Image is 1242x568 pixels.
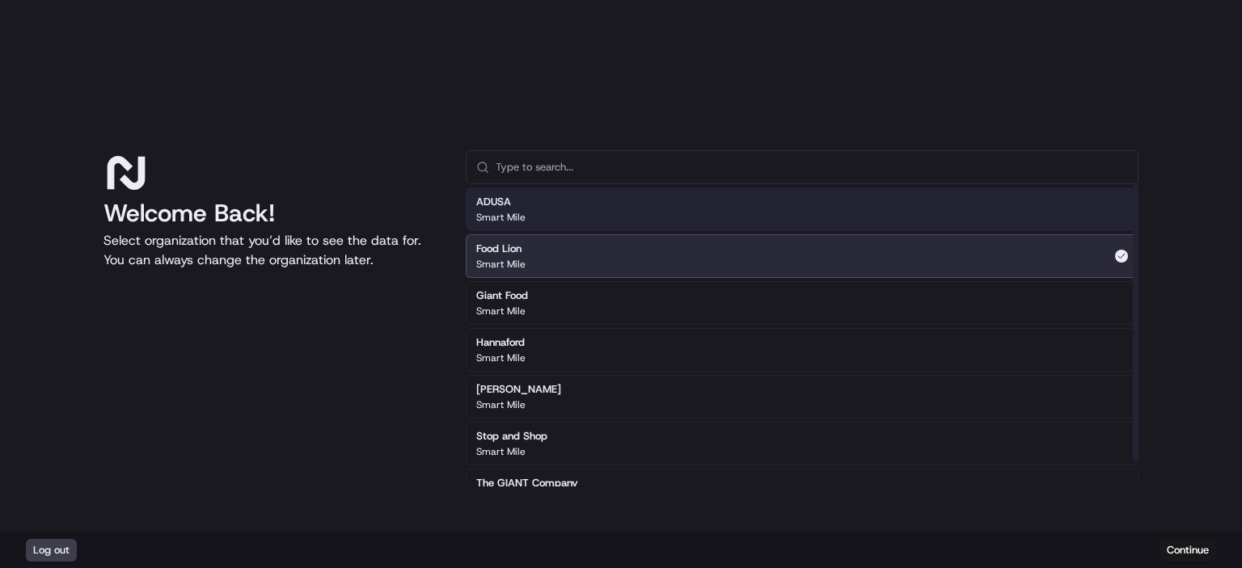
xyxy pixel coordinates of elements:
p: Smart Mile [476,258,526,271]
h2: Stop and Shop [476,429,547,444]
h2: [PERSON_NAME] [476,382,561,397]
p: Smart Mile [476,351,526,364]
p: Smart Mile [476,445,526,458]
p: Smart Mile [476,305,526,318]
p: Smart Mile [476,398,526,411]
button: Log out [26,539,77,562]
h1: Welcome Back! [103,199,440,228]
p: Smart Mile [476,211,526,224]
h2: Giant Food [476,288,528,303]
p: Select organization that you’d like to see the data for. You can always change the organization l... [103,231,440,270]
h2: The GIANT Company [476,476,578,490]
h2: ADUSA [476,195,526,209]
input: Type to search... [496,151,1128,183]
h2: Hannaford [476,335,526,350]
h2: Food Lion [476,242,526,256]
button: Continue [1160,539,1216,562]
div: Suggestions [466,184,1138,515]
